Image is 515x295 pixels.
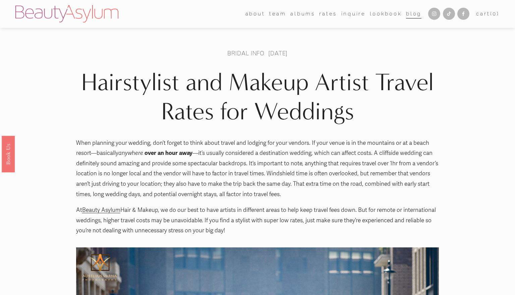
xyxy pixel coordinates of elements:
a: albums [290,9,315,19]
a: Bridal Info [227,49,265,57]
a: folder dropdown [245,9,265,19]
h1: Hairstylist and Makeup Artist Travel Rates for Weddings [76,68,439,126]
span: ( ) [490,11,500,17]
a: Blog [406,9,421,19]
span: team [269,9,286,18]
a: Instagram [428,8,440,20]
img: Beauty Asylum | Bridal Hair &amp; Makeup Charlotte &amp; Atlanta [15,5,118,22]
a: folder dropdown [269,9,286,19]
a: Beauty Asylum [82,206,120,214]
span: 0 [493,11,497,17]
a: Rates [319,9,337,19]
a: Facebook [457,8,469,20]
p: When planning your wedding, don’t forget to think about travel and lodging for your vendors. If y... [76,138,439,200]
a: Inquire [341,9,366,19]
a: 0 items in cart [476,9,500,18]
span: [DATE] [268,49,288,57]
span: about [245,9,265,18]
p: At Hair & Makeup, we do our best to have artists in different areas to help keep travel fees down... [76,205,439,236]
strong: over an hour away [145,150,192,157]
a: Lookbook [370,9,402,19]
em: anywhere [118,150,143,157]
a: TikTok [443,8,455,20]
a: Book Us [2,136,15,172]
